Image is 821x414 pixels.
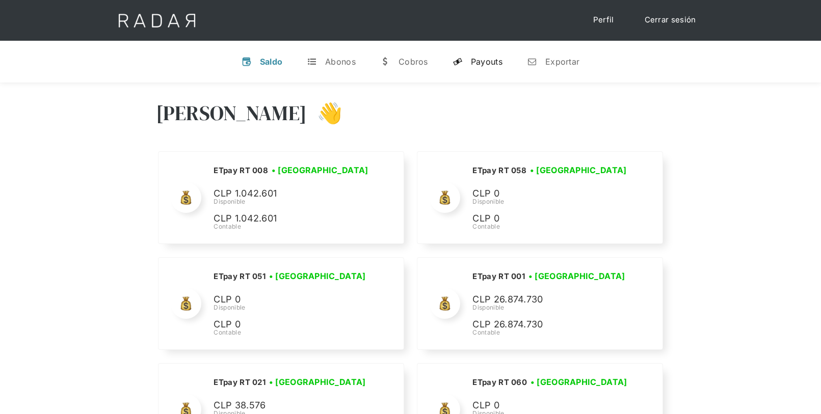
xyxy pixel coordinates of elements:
[527,57,537,67] div: n
[472,398,625,413] p: CLP 0
[214,197,372,206] div: Disponible
[214,165,268,176] h2: ETpay RT 008
[634,10,706,30] a: Cerrar sesión
[453,57,463,67] div: y
[214,317,366,332] p: CLP 0
[583,10,624,30] a: Perfil
[472,303,628,312] div: Disponible
[214,271,266,282] h2: ETpay RT 051
[399,57,428,67] div: Cobros
[269,376,366,388] h3: • [GEOGRAPHIC_DATA]
[530,164,627,176] h3: • [GEOGRAPHIC_DATA]
[156,100,307,126] h3: [PERSON_NAME]
[472,222,630,231] div: Contable
[214,377,266,388] h2: ETpay RT 021
[472,292,625,307] p: CLP 26.874.730
[307,57,317,67] div: t
[269,270,366,282] h3: • [GEOGRAPHIC_DATA]
[545,57,579,67] div: Exportar
[325,57,356,67] div: Abonos
[214,328,369,337] div: Contable
[472,165,526,176] h2: ETpay RT 058
[472,271,525,282] h2: ETpay RT 001
[471,57,502,67] div: Payouts
[528,270,625,282] h3: • [GEOGRAPHIC_DATA]
[307,100,342,126] h3: 👋
[272,164,368,176] h3: • [GEOGRAPHIC_DATA]
[531,376,627,388] h3: • [GEOGRAPHIC_DATA]
[242,57,252,67] div: v
[214,211,366,226] p: CLP 1.042.601
[472,211,625,226] p: CLP 0
[380,57,390,67] div: w
[214,222,372,231] div: Contable
[472,377,527,388] h2: ETpay RT 060
[472,186,625,201] p: CLP 0
[472,317,625,332] p: CLP 26.874.730
[214,186,366,201] p: CLP 1.042.601
[214,398,366,413] p: CLP 38.576
[472,328,628,337] div: Contable
[472,197,630,206] div: Disponible
[214,292,366,307] p: CLP 0
[214,303,369,312] div: Disponible
[260,57,283,67] div: Saldo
